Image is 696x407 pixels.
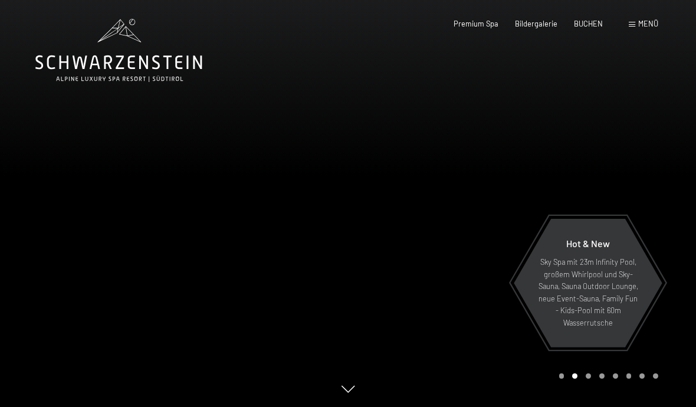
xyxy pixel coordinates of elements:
p: Sky Spa mit 23m Infinity Pool, großem Whirlpool und Sky-Sauna, Sauna Outdoor Lounge, neue Event-S... [537,256,639,329]
div: Carousel Page 3 [586,373,591,379]
div: Carousel Page 7 [639,373,645,379]
div: Carousel Page 8 [653,373,658,379]
div: Carousel Page 2 (Current Slide) [572,373,577,379]
div: Carousel Page 1 [559,373,564,379]
div: Carousel Pagination [555,373,658,379]
div: Carousel Page 4 [599,373,605,379]
div: Carousel Page 5 [613,373,618,379]
a: Premium Spa [454,19,498,28]
a: Hot & New Sky Spa mit 23m Infinity Pool, großem Whirlpool und Sky-Sauna, Sauna Outdoor Lounge, ne... [513,218,663,348]
a: BUCHEN [574,19,603,28]
span: Menü [638,19,658,28]
a: Bildergalerie [515,19,557,28]
span: Hot & New [566,238,610,249]
div: Carousel Page 6 [626,373,632,379]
